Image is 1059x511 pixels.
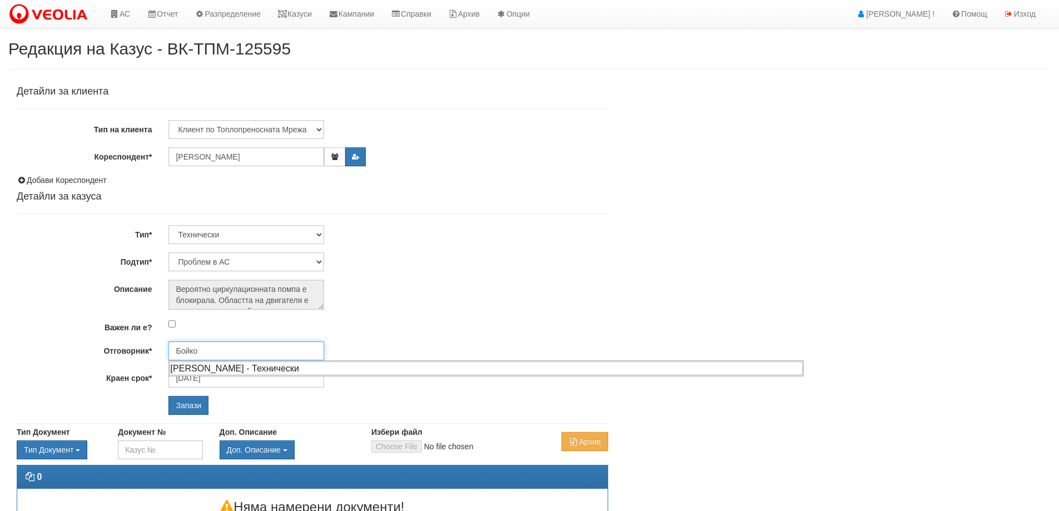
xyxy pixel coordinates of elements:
span: Тип Документ [24,445,73,454]
label: Доп. Описание [220,426,277,438]
button: Доп. Описание [220,440,295,459]
input: Търсене по Име / Имейл [168,341,324,360]
label: Тип на клиента [8,120,160,135]
div: Двоен клик, за изчистване на избраната стойност. [17,440,101,459]
h2: Редакция на Казус - ВК-ТПМ-125595 [8,39,1051,58]
input: Казус № [118,440,202,459]
textarea: Вероятно циркулационната помпа е блокирала. Областта на двигателя е много гореща а тръбата хладка... [168,280,324,310]
img: VeoliaLogo.png [8,3,93,26]
button: Тип Документ [17,440,87,459]
span: Доп. Описание [227,445,281,454]
label: Отговорник* [8,341,160,356]
input: ЕГН/Име/Адрес/Аб.№/Парт.№/Тел./Email [168,147,324,166]
label: Краен срок* [8,369,160,384]
label: Важен ли е? [8,318,160,333]
h4: Детайли за казуса [17,191,608,202]
div: [PERSON_NAME] - Технически [170,361,803,375]
label: Тип Документ [17,426,70,438]
input: Запази [168,396,208,415]
label: Кореспондент* [8,147,160,162]
label: Документ № [118,426,166,438]
button: Архив [561,432,608,451]
div: Двоен клик, за изчистване на избраната стойност. [220,440,355,459]
div: Добави Кореспондент [17,175,608,186]
label: Описание [8,280,160,295]
strong: 0 [37,472,42,482]
label: Избери файл [371,426,422,438]
label: Подтип* [8,252,160,267]
h4: Детайли за клиента [17,86,608,97]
